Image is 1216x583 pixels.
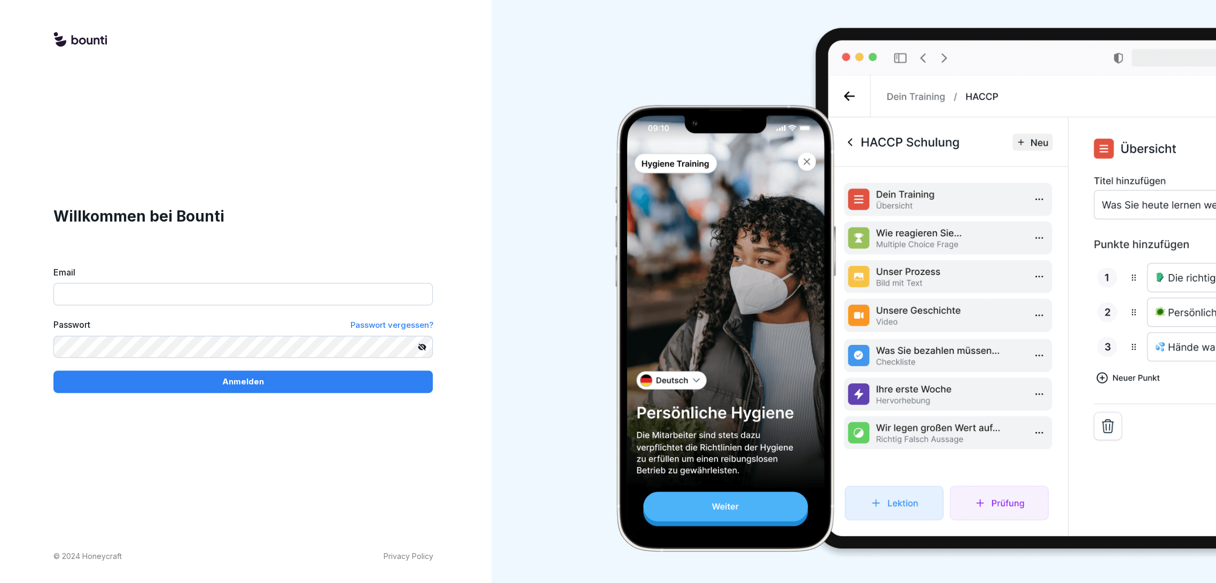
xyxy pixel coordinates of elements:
label: Email [53,266,433,279]
p: Anmelden [222,376,264,388]
a: Privacy Policy [383,550,433,562]
img: logo.svg [53,32,107,48]
p: © 2024 Honeycraft [53,550,122,562]
a: Passwort vergessen? [350,318,433,332]
label: Passwort [53,318,90,332]
h1: Willkommen bei Bounti [53,205,433,227]
span: Passwort vergessen? [350,320,433,330]
button: Anmelden [53,371,433,393]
